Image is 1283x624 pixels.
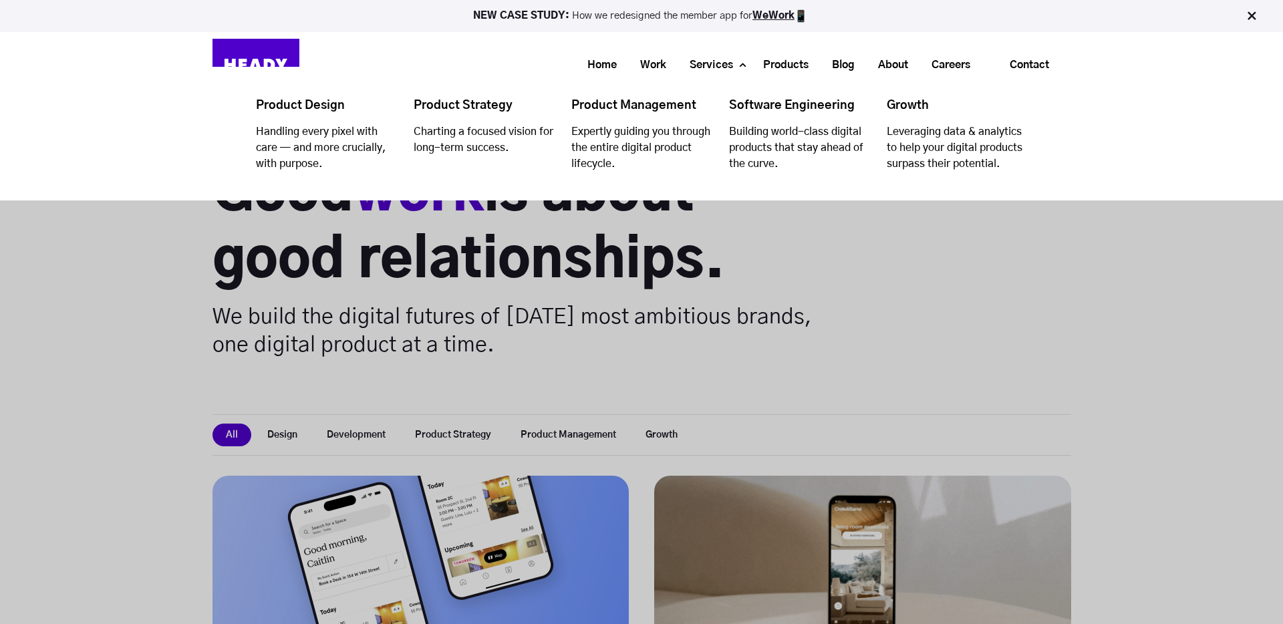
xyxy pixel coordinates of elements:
[746,53,815,77] a: Products
[815,53,861,77] a: Blog
[623,53,673,77] a: Work
[795,9,808,23] img: app emoji
[752,11,795,21] a: WeWork
[1245,9,1258,23] img: Close Bar
[212,39,299,91] img: Heady_Logo_Web-01 (1)
[861,53,915,77] a: About
[571,53,623,77] a: Home
[673,53,740,77] a: Services
[6,9,1277,23] p: How we redesigned the member app for
[313,49,1071,81] div: Navigation Menu
[988,49,1071,80] a: Contact
[915,53,977,77] a: Careers
[473,11,572,21] strong: NEW CASE STUDY:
